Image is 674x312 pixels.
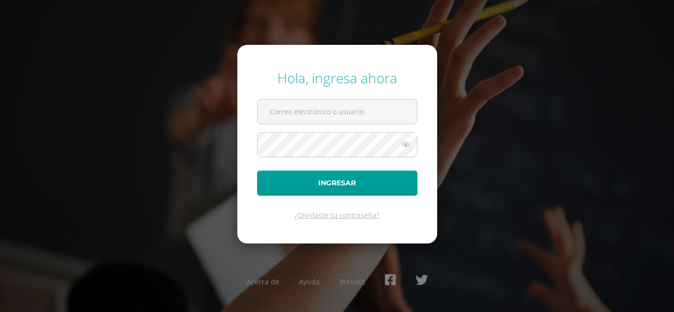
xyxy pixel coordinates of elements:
[299,277,320,286] a: Ayuda
[339,277,365,286] a: Presskit
[258,100,417,124] input: Correo electrónico o usuario
[295,210,379,220] a: ¿Olvidaste tu contraseña?
[257,171,417,196] button: Ingresar
[247,277,279,286] a: Acerca de
[257,69,417,87] div: Hola, ingresa ahora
